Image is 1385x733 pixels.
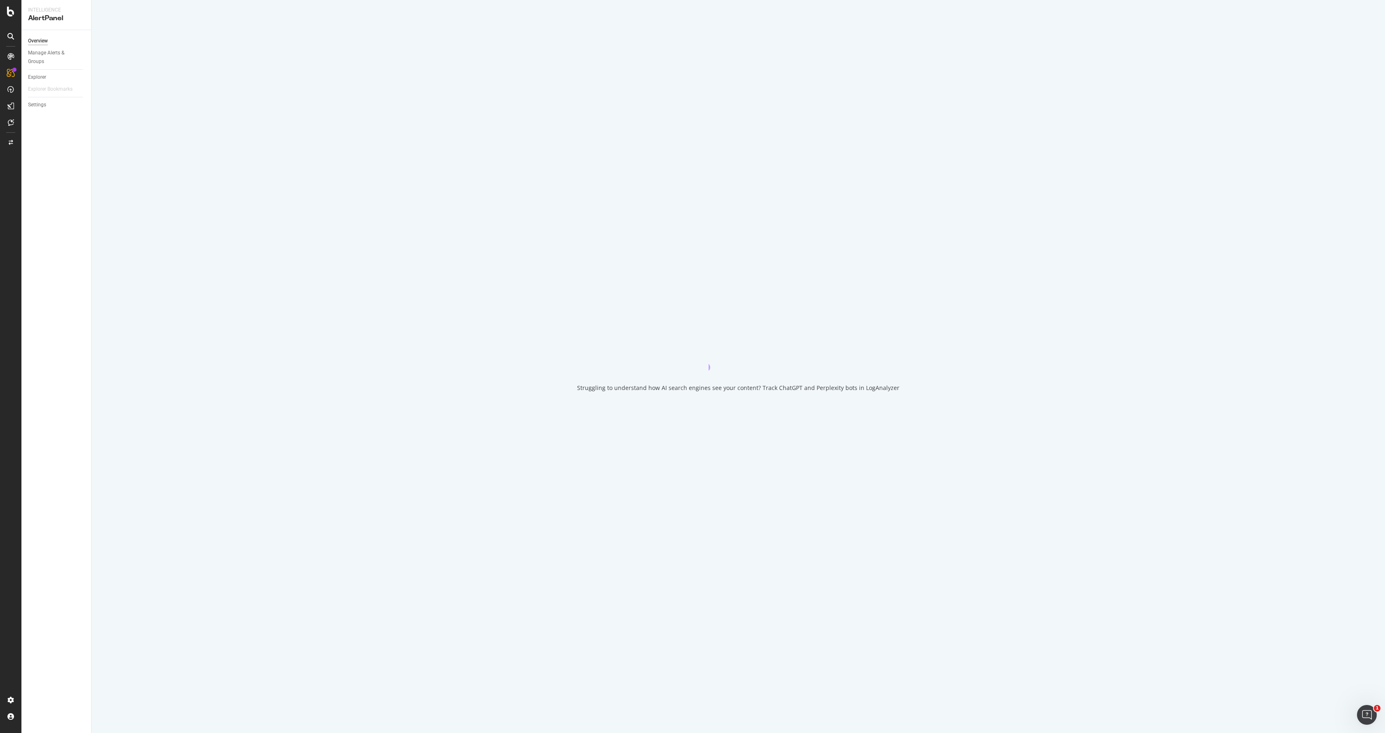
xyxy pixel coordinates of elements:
[28,49,77,66] div: Manage Alerts & Groups
[28,85,73,94] div: Explorer Bookmarks
[28,14,85,23] div: AlertPanel
[28,49,85,66] a: Manage Alerts & Groups
[1357,705,1377,725] iframe: Intercom live chat
[28,73,46,82] div: Explorer
[709,341,768,371] div: animation
[28,101,46,109] div: Settings
[577,384,899,392] div: Struggling to understand how AI search engines see your content? Track ChatGPT and Perplexity bot...
[1374,705,1380,712] span: 1
[28,85,81,94] a: Explorer Bookmarks
[28,37,48,45] div: Overview
[28,101,85,109] a: Settings
[28,73,85,82] a: Explorer
[28,37,85,45] a: Overview
[28,7,85,14] div: Intelligence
